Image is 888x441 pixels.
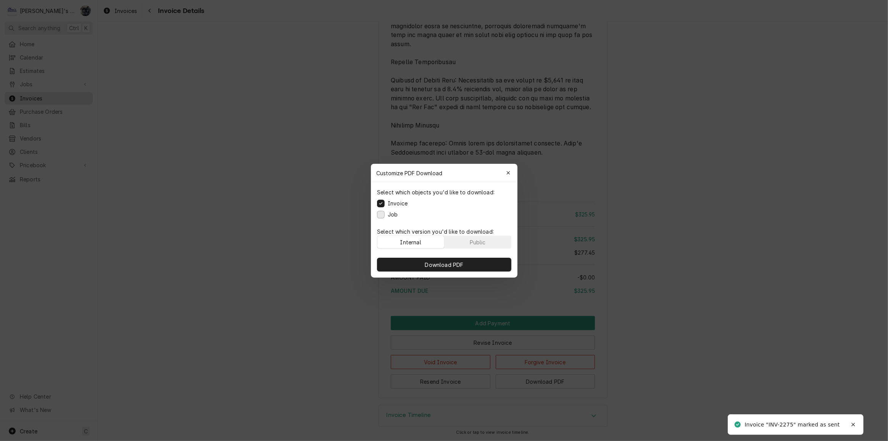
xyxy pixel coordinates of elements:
label: Job [388,210,398,218]
p: Select which objects you'd like to download: [377,188,495,196]
div: Public [469,238,485,246]
span: Download PDF [423,260,465,268]
p: Select which version you'd like to download: [377,228,511,236]
label: Invoice [388,199,408,207]
button: Download PDF [377,258,511,271]
div: Internal [400,238,421,246]
div: Customize PDF Download [371,164,517,182]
